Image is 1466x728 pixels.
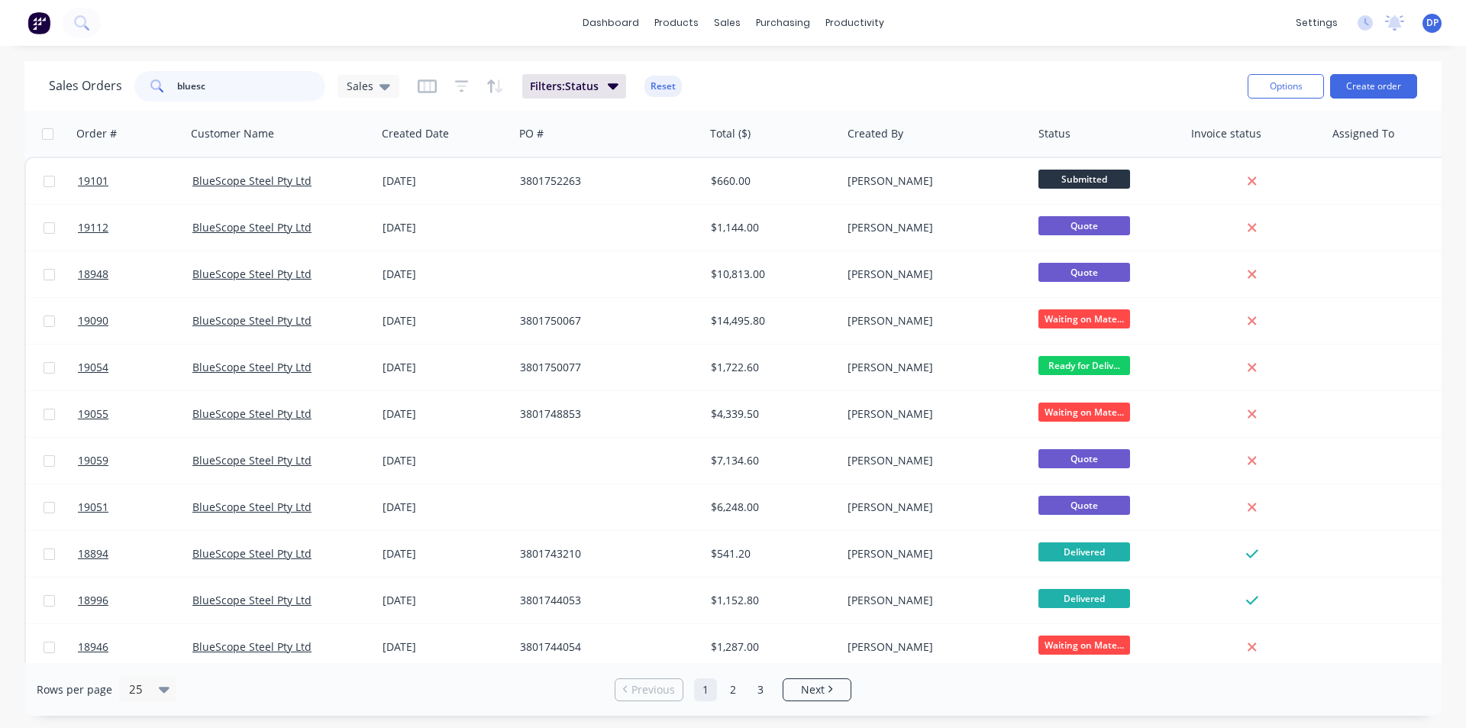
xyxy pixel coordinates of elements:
div: $1,722.60 [711,360,830,375]
a: BlueScope Steel Pty Ltd [192,639,312,654]
a: dashboard [575,11,647,34]
div: Total ($) [710,126,751,141]
span: Quote [1038,263,1130,282]
div: 3801750077 [520,360,689,375]
span: Quote [1038,216,1130,235]
span: 19112 [78,220,108,235]
div: 3801752263 [520,173,689,189]
a: BlueScope Steel Pty Ltd [192,500,312,514]
span: 18948 [78,267,108,282]
a: Page 1 is your current page [694,678,717,701]
span: 19101 [78,173,108,189]
div: Assigned To [1332,126,1394,141]
div: Order # [76,126,117,141]
a: Page 2 [722,678,744,701]
div: 3801743210 [520,546,689,561]
div: [PERSON_NAME] [848,173,1017,189]
a: Next page [783,682,851,697]
button: Options [1248,74,1324,99]
div: $10,813.00 [711,267,830,282]
a: BlueScope Steel Pty Ltd [192,453,312,468]
span: Next [801,682,825,697]
span: 19054 [78,360,108,375]
span: Quote [1038,449,1130,468]
a: 19112 [78,205,192,251]
input: Search... [177,71,326,102]
div: 3801744054 [520,639,689,655]
a: 19090 [78,298,192,344]
div: [PERSON_NAME] [848,313,1017,328]
div: 3801748853 [520,406,689,422]
img: Factory [27,11,50,34]
div: [PERSON_NAME] [848,639,1017,655]
div: [DATE] [383,173,508,189]
a: Page 3 [749,678,772,701]
span: Sales [347,78,373,94]
span: Rows per page [37,682,112,697]
div: [DATE] [383,546,508,561]
div: Invoice status [1191,126,1261,141]
span: 19090 [78,313,108,328]
a: 19054 [78,345,192,390]
a: BlueScope Steel Pty Ltd [192,173,312,188]
div: purchasing [748,11,818,34]
div: [PERSON_NAME] [848,453,1017,468]
div: $541.20 [711,546,830,561]
div: [DATE] [383,220,508,235]
button: Create order [1330,74,1417,99]
a: Previous page [615,682,683,697]
span: 19059 [78,453,108,468]
a: 18946 [78,624,192,670]
div: [PERSON_NAME] [848,406,1017,422]
a: BlueScope Steel Pty Ltd [192,406,312,421]
span: Quote [1038,496,1130,515]
div: $1,152.80 [711,593,830,608]
div: [PERSON_NAME] [848,593,1017,608]
h1: Sales Orders [49,79,122,93]
a: 19059 [78,438,192,484]
div: [DATE] [383,313,508,328]
div: [PERSON_NAME] [848,500,1017,515]
button: Filters:Status [522,74,626,99]
span: Delivered [1038,542,1130,561]
span: Delivered [1038,589,1130,608]
div: settings [1288,11,1345,34]
div: [DATE] [383,453,508,468]
div: $1,287.00 [711,639,830,655]
div: $6,248.00 [711,500,830,515]
div: [PERSON_NAME] [848,267,1017,282]
span: 18946 [78,639,108,655]
span: 18996 [78,593,108,608]
div: [DATE] [383,500,508,515]
span: Waiting on Mate... [1038,403,1130,422]
div: [DATE] [383,406,508,422]
span: 19051 [78,500,108,515]
div: Created Date [382,126,449,141]
a: BlueScope Steel Pty Ltd [192,313,312,328]
span: 18894 [78,546,108,561]
span: Waiting on Mate... [1038,309,1130,328]
a: BlueScope Steel Pty Ltd [192,267,312,281]
a: BlueScope Steel Pty Ltd [192,360,312,374]
div: $660.00 [711,173,830,189]
div: Created By [848,126,903,141]
a: 19101 [78,158,192,204]
div: [DATE] [383,593,508,608]
div: [DATE] [383,267,508,282]
div: 3801750067 [520,313,689,328]
div: $1,144.00 [711,220,830,235]
span: Previous [631,682,675,697]
div: sales [706,11,748,34]
div: $7,134.60 [711,453,830,468]
span: DP [1426,16,1439,30]
span: Waiting on Mate... [1038,636,1130,655]
ul: Pagination [609,678,857,701]
button: Reset [644,76,682,97]
a: BlueScope Steel Pty Ltd [192,546,312,561]
div: [PERSON_NAME] [848,546,1017,561]
a: 18948 [78,251,192,297]
a: 19051 [78,484,192,530]
span: Submitted [1038,170,1130,189]
a: 18894 [78,531,192,577]
div: [PERSON_NAME] [848,220,1017,235]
